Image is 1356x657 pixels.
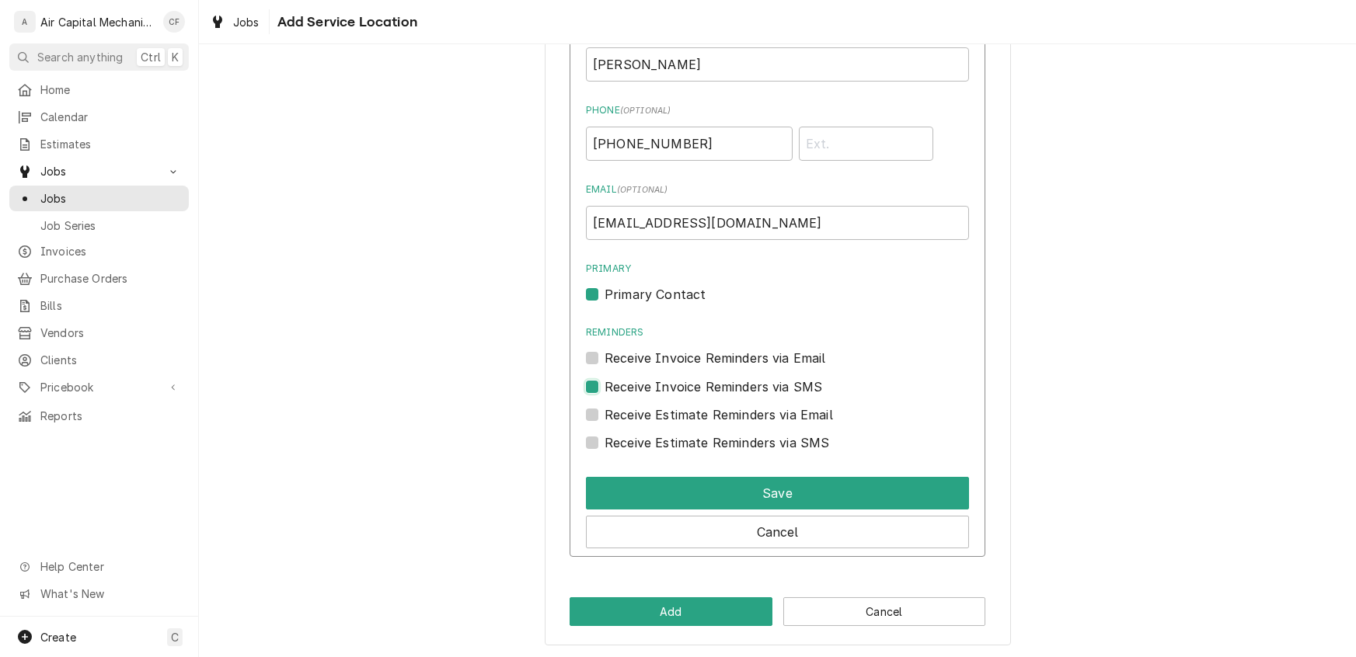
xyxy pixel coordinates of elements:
[9,158,189,184] a: Go to Jobs
[586,516,969,548] button: Cancel
[40,217,181,234] span: Job Series
[605,377,822,396] label: Receive Invoice Reminders via SMS
[163,11,185,33] div: Charles Faure's Avatar
[40,190,181,207] span: Jobs
[172,49,179,65] span: K
[40,109,181,125] span: Calendar
[141,49,161,65] span: Ctrl
[9,238,189,264] a: Invoices
[9,347,189,373] a: Clients
[605,433,829,452] label: Receive Estimate Reminders via SMS
[586,325,969,367] div: Reminders
[570,597,985,626] div: Button Group
[9,186,189,211] a: Jobs
[9,131,189,157] a: Estimates
[799,127,933,161] input: Ext.
[586,127,793,161] input: Number
[40,586,180,602] span: What's New
[9,266,189,291] a: Purchase Orders
[9,43,189,71] button: Search anythingCtrlK
[586,509,969,548] div: Button Group Row
[586,182,969,240] div: Email
[233,14,260,30] span: Jobs
[9,554,189,579] a: Go to Help Center
[586,262,969,276] label: Primary
[620,106,671,116] span: ( optional )
[586,471,969,548] div: Button Group
[40,325,181,341] span: Vendors
[605,285,706,304] label: Primary Contact
[605,349,826,367] label: Receive Invoice Reminders via Email
[40,270,181,287] span: Purchase Orders
[586,103,969,117] label: Phone
[40,82,181,98] span: Home
[14,11,36,33] div: A
[40,558,180,575] span: Help Center
[40,136,181,152] span: Estimates
[586,325,969,339] label: Reminders
[570,597,985,626] div: Button Group Row
[9,374,189,400] a: Go to Pricebook
[40,297,181,314] span: Bills
[617,185,668,195] span: ( optional )
[586,103,969,161] div: Phone
[586,23,969,452] div: Contact Edit Form
[273,12,417,33] span: Add Service Location
[9,104,189,130] a: Calendar
[586,471,969,509] div: Button Group Row
[783,597,986,626] button: Cancel
[586,23,969,81] div: Name
[9,581,189,607] a: Go to What's New
[9,77,189,103] a: Home
[9,320,189,346] a: Vendors
[40,14,155,30] div: Air Capital Mechanical
[40,408,181,424] span: Reports
[9,293,189,318] a: Bills
[605,405,833,424] label: Receive Estimate Reminders via Email
[586,262,969,304] div: Primary
[171,629,179,645] span: C
[9,213,189,238] a: Job Series
[40,352,181,368] span: Clients
[204,9,266,35] a: Jobs
[586,182,969,196] label: Email
[37,49,123,65] span: Search anything
[40,163,158,179] span: Jobs
[586,477,969,509] button: Save
[163,11,185,33] div: CF
[40,631,76,644] span: Create
[40,243,181,259] span: Invoices
[40,379,158,395] span: Pricebook
[9,403,189,429] a: Reports
[570,597,772,626] button: Add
